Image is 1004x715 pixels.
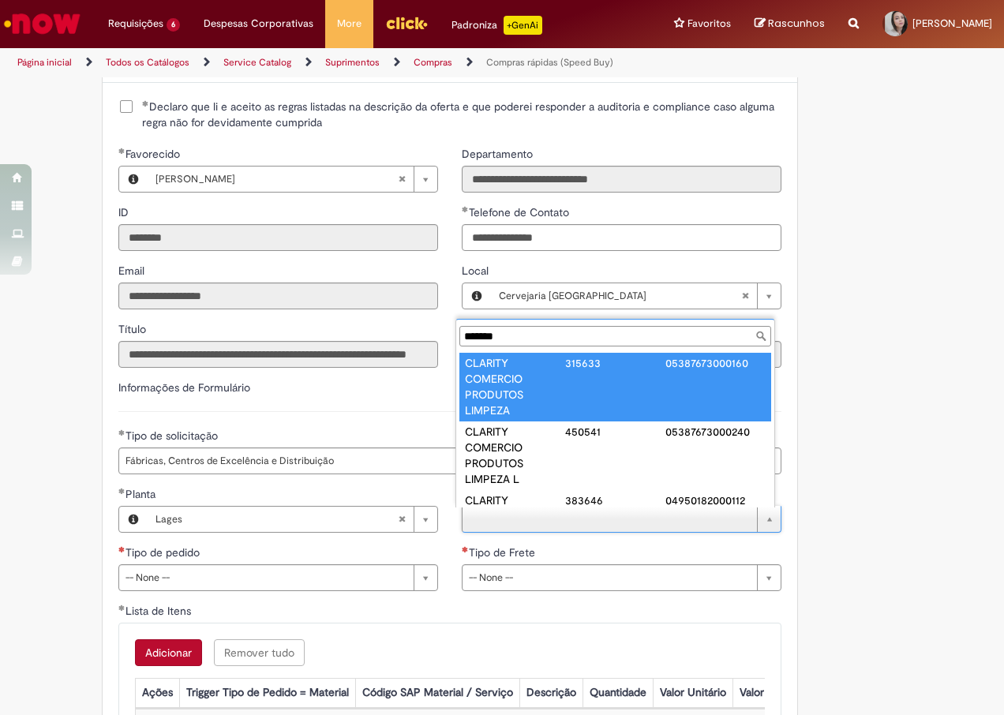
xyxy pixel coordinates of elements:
[565,355,665,371] div: 315633
[565,424,665,440] div: 450541
[456,350,774,507] ul: Fornecedor
[665,355,766,371] div: 05387673000160
[665,424,766,440] div: 05387673000240
[665,492,766,508] div: 04950182000112
[565,492,665,508] div: 383646
[465,492,565,540] div: CLARITY IMPORTACAO E EXPORTACAO DE
[465,355,565,418] div: CLARITY COMERCIO PRODUTOS LIMPEZA
[465,424,565,487] div: CLARITY COMERCIO PRODUTOS LIMPEZA L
